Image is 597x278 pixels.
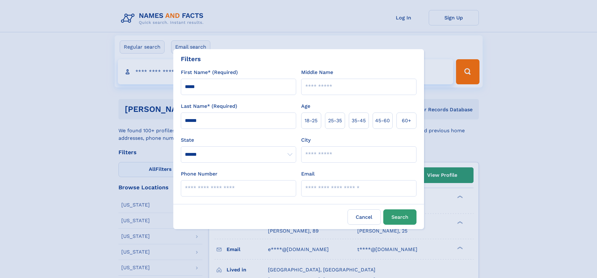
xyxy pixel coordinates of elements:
[301,102,310,110] label: Age
[301,170,315,178] label: Email
[402,117,411,124] span: 60+
[383,209,416,225] button: Search
[348,209,381,225] label: Cancel
[328,117,342,124] span: 25‑35
[375,117,390,124] span: 45‑60
[305,117,317,124] span: 18‑25
[181,102,237,110] label: Last Name* (Required)
[301,69,333,76] label: Middle Name
[181,54,201,64] div: Filters
[181,170,217,178] label: Phone Number
[301,136,311,144] label: City
[181,136,296,144] label: State
[181,69,238,76] label: First Name* (Required)
[352,117,366,124] span: 35‑45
